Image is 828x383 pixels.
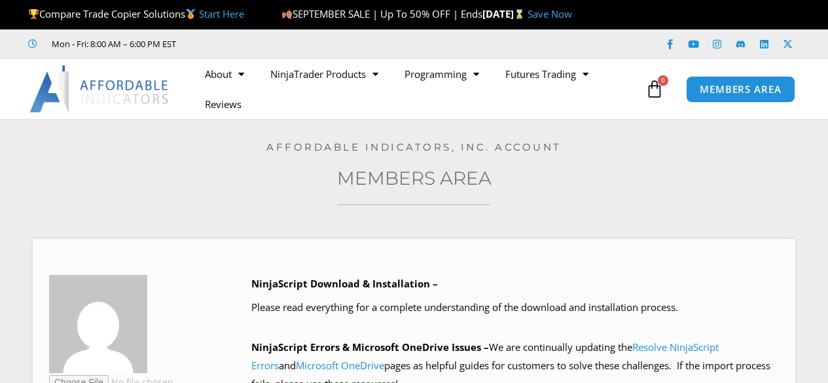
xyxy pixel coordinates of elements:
[514,9,524,19] img: ⌛
[257,59,391,89] a: NinjaTrader Products
[192,59,642,119] nav: Menu
[282,9,292,19] img: 🍂
[482,7,528,20] strong: [DATE]
[266,141,562,153] a: Affordable Indicators, Inc. Account
[251,277,438,290] b: NinjaScript Download & Installation –
[194,37,391,50] iframe: Customer reviews powered by Trustpilot
[199,7,244,20] a: Start Here
[251,299,779,317] p: Please read everything for a complete understanding of the download and installation process.
[700,84,782,94] span: MEMBERS AREA
[337,167,492,189] a: Members Area
[296,359,384,372] a: Microsoft OneDrive
[626,70,683,108] a: 0
[251,340,719,372] a: Resolve NinjaScript Errors
[29,9,39,19] img: 🏆
[251,340,489,354] b: NinjaScript Errors & Microsoft OneDrive Issues –
[686,76,795,103] a: MEMBERS AREA
[192,89,255,119] a: Reviews
[492,59,602,89] a: Futures Trading
[281,7,482,20] span: SEPTEMBER SALE | Up To 50% OFF | Ends
[528,7,572,20] a: Save Now
[49,275,147,373] img: fe946d7a73a8803c78ebc6715a3bbd09a92bcd3ec7133b31e4c202e27b9cca48
[48,36,176,52] span: Mon - Fri: 8:00 AM – 6:00 PM EST
[192,59,257,89] a: About
[658,75,668,86] span: 0
[391,59,492,89] a: Programming
[186,9,196,19] img: 🥇
[29,65,170,113] img: LogoAI | Affordable Indicators – NinjaTrader
[28,7,244,20] span: Compare Trade Copier Solutions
